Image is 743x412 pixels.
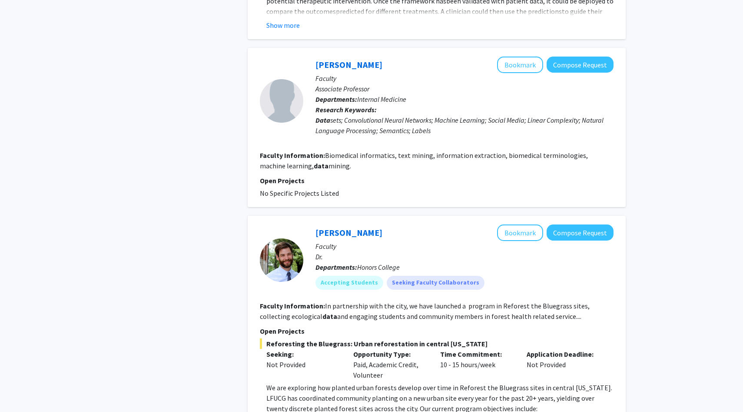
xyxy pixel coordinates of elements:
[497,57,543,73] button: Add Venkata Kavuluru to Bookmarks
[266,359,340,370] div: Not Provided
[315,115,614,136] div: sets; Convolutional Neural Networks; Machine Learning; Social Media; Linear Complexity; Natural L...
[357,263,400,271] span: Honors College
[435,7,438,16] span: s
[260,189,339,198] span: No Specific Projects Listed
[347,349,434,380] div: Paid, Academic Credit, Volunteer
[315,73,614,84] p: Faculty
[315,59,382,70] a: [PERSON_NAME]
[547,224,614,241] button: Compose Request to Kenton Sena
[387,276,484,290] mat-chip: Seeking Faculty Collaborators
[434,349,521,380] div: 10 - 15 hours/week
[315,241,614,251] p: Faculty
[260,301,325,310] b: Faculty Information:
[315,84,614,94] p: Associate Professor
[333,7,336,16] span: s
[266,349,340,359] p: Seeking:
[336,7,435,16] span: predicted for different treatment
[266,20,300,30] button: Show more
[260,326,614,336] p: Open Projects
[260,151,325,160] b: Faculty Information:
[315,105,377,114] b: Research Keywords:
[508,7,511,16] span: s
[357,95,406,104] span: Internal Medicine
[559,7,562,16] span: s
[314,161,328,170] b: data
[527,349,600,359] p: Application Deadline:
[315,116,330,124] b: Data
[315,263,357,271] b: Departments:
[315,227,382,238] a: [PERSON_NAME]
[260,301,590,321] fg-read-more: In partnership with the city, we have launched a program in Reforest the Bluegrass sites, collect...
[260,175,614,186] p: Open Projects
[440,349,514,359] p: Time Commitment:
[260,151,588,170] fg-read-more: Biomedical informatics, text mining, information extraction, biomedical terminologies, machine le...
[438,7,508,16] span: . A clinician could then u
[520,349,607,380] div: Not Provided
[547,57,614,73] button: Compose Request to Venkata Kavuluru
[353,349,427,359] p: Opportunity Type:
[7,373,37,405] iframe: Chat
[315,95,357,104] b: Departments:
[497,224,543,241] button: Add Kenton Sena to Bookmarks
[315,276,383,290] mat-chip: Accepting Students
[322,312,337,321] b: data
[315,251,614,262] p: Dr.
[260,338,614,349] span: Reforesting the Bluegrass: Urban reforestation in central [US_STATE]
[511,7,559,16] span: e the prediction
